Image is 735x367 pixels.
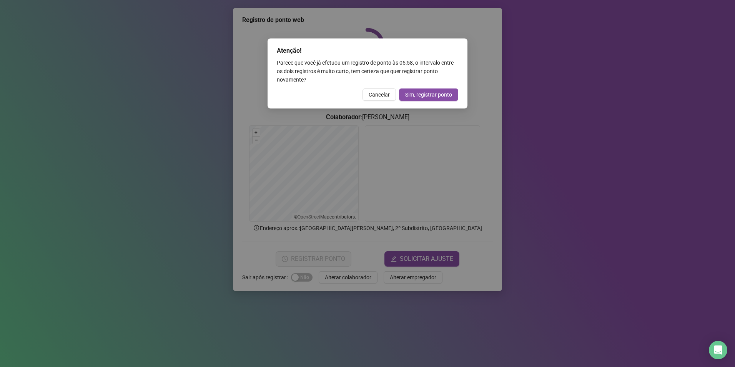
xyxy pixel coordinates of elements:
[709,341,727,359] div: Open Intercom Messenger
[399,88,458,101] button: Sim, registrar ponto
[369,90,390,99] span: Cancelar
[405,90,452,99] span: Sim, registrar ponto
[277,58,458,84] div: Parece que você já efetuou um registro de ponto às 05:58 , o intervalo entre os dois registros é ...
[363,88,396,101] button: Cancelar
[277,46,458,55] div: Atenção!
